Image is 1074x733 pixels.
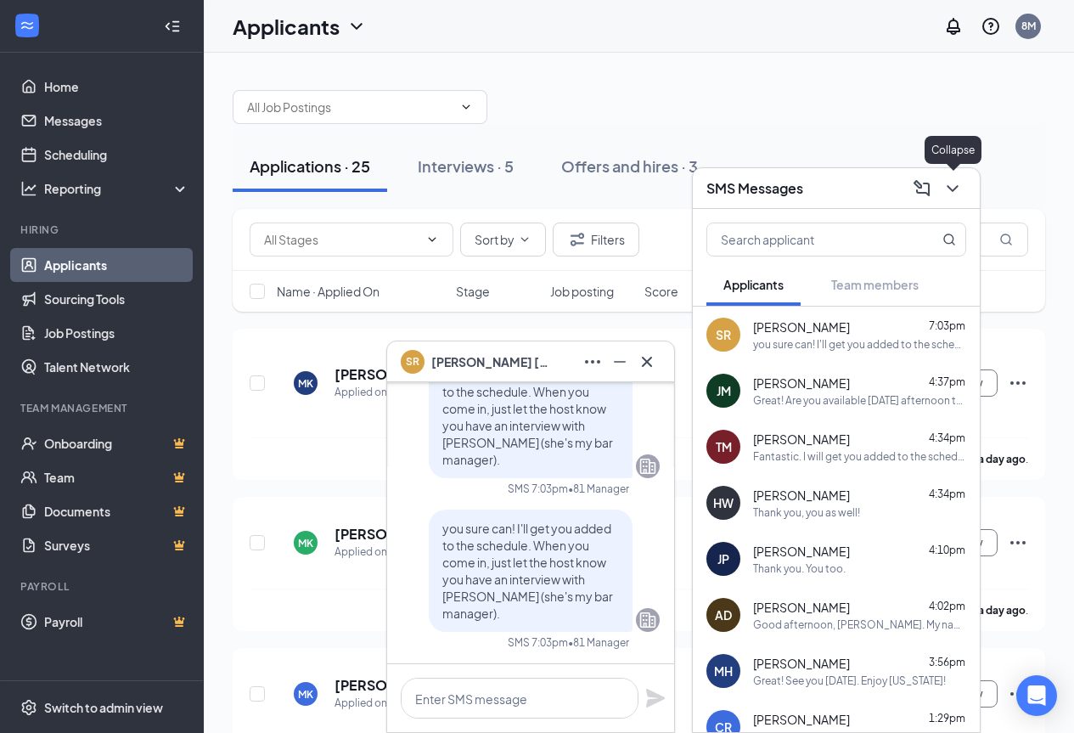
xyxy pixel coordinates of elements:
svg: ChevronDown [518,233,531,246]
span: Score [644,283,678,300]
svg: Ellipses [1008,373,1028,393]
span: • 81 Manager [568,635,629,650]
h5: [PERSON_NAME] [335,365,407,384]
button: Filter Filters [553,223,639,257]
div: Great! Are you available [DATE] afternoon to come in for an interview? [753,393,966,408]
b: a day ago [978,453,1026,465]
div: Fantastic. I will get you added to the schedule for [DATE] morning. You should receive a confirma... [753,449,966,464]
span: 1:29pm [929,712,965,725]
svg: Analysis [20,180,37,197]
span: [PERSON_NAME] [753,375,850,392]
a: Messages [44,104,189,138]
svg: Settings [20,699,37,716]
b: a day ago [978,604,1026,617]
a: Home [44,70,189,104]
svg: QuestionInfo [981,16,1001,37]
svg: Ellipses [1008,533,1028,553]
button: ChevronDown [939,175,966,202]
div: JP [717,550,729,567]
div: JM [717,382,731,399]
span: [PERSON_NAME] [753,543,850,560]
button: ComposeMessage [908,175,936,202]
a: PayrollCrown [44,605,189,639]
h5: [PERSON_NAME] [335,676,407,695]
input: All Stages [264,230,419,249]
div: Thank you, you as well! [753,505,860,520]
a: Scheduling [44,138,189,172]
a: Job Postings [44,316,189,350]
div: Interviews · 5 [418,155,514,177]
svg: Company [638,610,658,630]
svg: Plane [645,688,666,708]
a: Talent Network [44,350,189,384]
svg: ChevronDown [942,178,963,199]
span: 4:02pm [929,600,965,612]
div: Applied on [DATE] [335,695,427,712]
span: Sort by [475,234,515,245]
div: SR [716,326,731,343]
div: AD [715,606,732,623]
div: SMS 7:03pm [508,482,568,496]
svg: Notifications [943,16,964,37]
div: Payroll [20,579,186,594]
div: Applied on [DATE] [335,384,427,401]
input: All Job Postings [247,98,453,116]
svg: Minimize [610,352,630,372]
div: 8M [1021,19,1036,33]
button: Minimize [606,348,633,375]
button: Ellipses [579,348,606,375]
a: Applicants [44,248,189,282]
div: MK [298,536,313,550]
svg: Filter [567,229,588,250]
div: Switch to admin view [44,699,163,716]
svg: ChevronDown [425,233,439,246]
svg: MagnifyingGlass [942,233,956,246]
div: Thank you. You too. [753,561,846,576]
div: Hiring [20,223,186,237]
svg: ComposeMessage [912,178,932,199]
svg: Ellipses [1008,684,1028,704]
span: 7:03pm [929,319,965,332]
div: Collapse [925,136,981,164]
a: OnboardingCrown [44,426,189,460]
div: Open Intercom Messenger [1016,675,1057,716]
div: MH [714,663,733,679]
a: SurveysCrown [44,528,189,562]
span: [PERSON_NAME] [753,711,850,728]
svg: ChevronDown [459,100,473,114]
a: Sourcing Tools [44,282,189,316]
div: SMS 7:03pm [508,635,568,650]
span: • 81 Manager [568,482,629,496]
div: Reporting [44,180,190,197]
span: Applicants [723,277,784,292]
h5: [PERSON_NAME] [335,525,407,544]
div: TM [716,438,732,455]
h3: SMS Messages [706,179,803,198]
div: Team Management [20,401,186,415]
span: [PERSON_NAME] [753,487,850,504]
svg: WorkstreamLogo [19,17,36,34]
div: Applied on [DATE] [335,544,427,561]
span: [PERSON_NAME] [753,599,850,616]
button: Cross [633,348,661,375]
div: Applications · 25 [250,155,370,177]
span: Team members [831,277,919,292]
div: Good afternoon, [PERSON_NAME]. My name is [PERSON_NAME] and I am the General Manager of [GEOGRAPH... [753,617,966,632]
div: HW [713,494,734,511]
span: [PERSON_NAME] [753,655,850,672]
a: DocumentsCrown [44,494,189,528]
svg: MagnifyingGlass [999,233,1013,246]
span: 4:34pm [929,488,965,500]
input: Search applicant [707,223,908,256]
svg: Company [638,456,658,476]
h1: Applicants [233,12,340,41]
div: Offers and hires · 3 [561,155,698,177]
span: Job posting [550,283,614,300]
span: 4:10pm [929,544,965,556]
span: [PERSON_NAME] [753,319,850,335]
div: Great! See you [DATE]. Enjoy [US_STATE]! [753,674,946,688]
svg: Ellipses [582,352,603,372]
svg: ChevronDown [346,16,367,37]
svg: Cross [637,352,657,372]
